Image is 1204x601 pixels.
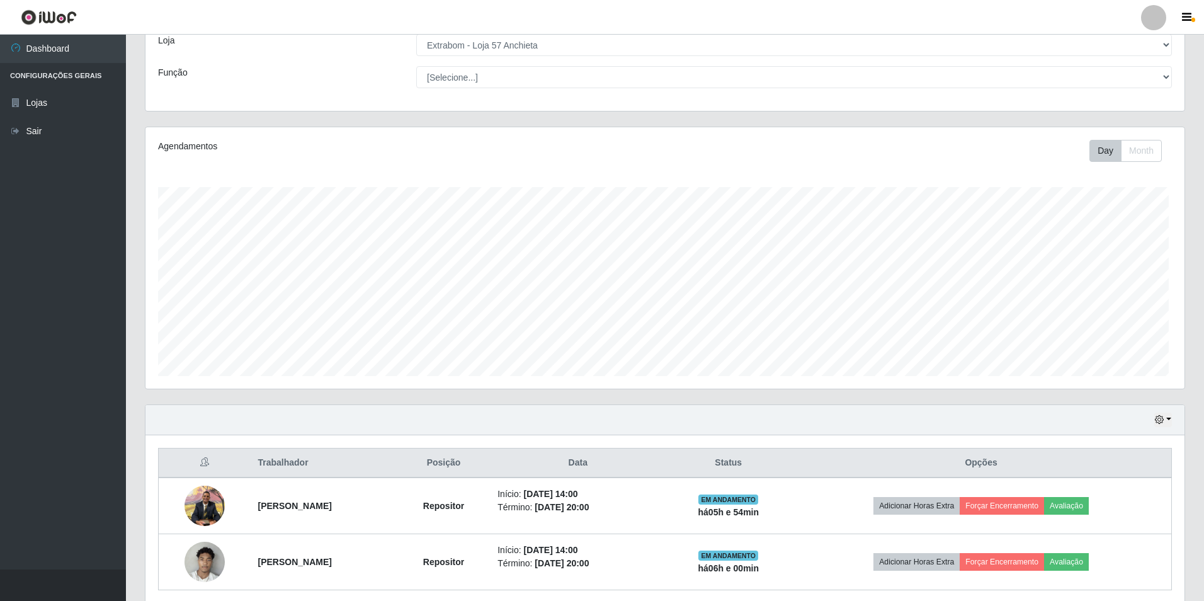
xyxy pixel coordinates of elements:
[1089,140,1172,162] div: Toolbar with button groups
[490,449,666,478] th: Data
[535,558,589,568] time: [DATE] 20:00
[698,563,759,573] strong: há 06 h e 00 min
[1044,497,1089,515] button: Avaliação
[523,545,577,555] time: [DATE] 14:00
[1044,553,1089,571] button: Avaliação
[873,553,960,571] button: Adicionar Horas Extra
[185,535,225,588] img: 1752582436297.jpeg
[1121,140,1162,162] button: Month
[497,544,658,557] li: Início:
[791,449,1171,478] th: Opções
[185,479,225,532] img: 1748464437090.jpeg
[258,501,331,511] strong: [PERSON_NAME]
[535,502,589,512] time: [DATE] 20:00
[423,501,464,511] strong: Repositor
[497,557,658,570] li: Término:
[21,9,77,25] img: CoreUI Logo
[258,557,331,567] strong: [PERSON_NAME]
[423,557,464,567] strong: Repositor
[158,34,174,47] label: Loja
[158,66,188,79] label: Função
[873,497,960,515] button: Adicionar Horas Extra
[158,140,569,153] div: Agendamentos
[960,497,1044,515] button: Forçar Encerramento
[397,449,490,478] th: Posição
[1089,140,1122,162] button: Day
[960,553,1044,571] button: Forçar Encerramento
[497,488,658,501] li: Início:
[698,551,758,561] span: EM ANDAMENTO
[698,507,759,517] strong: há 05 h e 54 min
[250,449,397,478] th: Trabalhador
[698,495,758,505] span: EM ANDAMENTO
[666,449,791,478] th: Status
[523,489,577,499] time: [DATE] 14:00
[497,501,658,514] li: Término:
[1089,140,1162,162] div: First group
